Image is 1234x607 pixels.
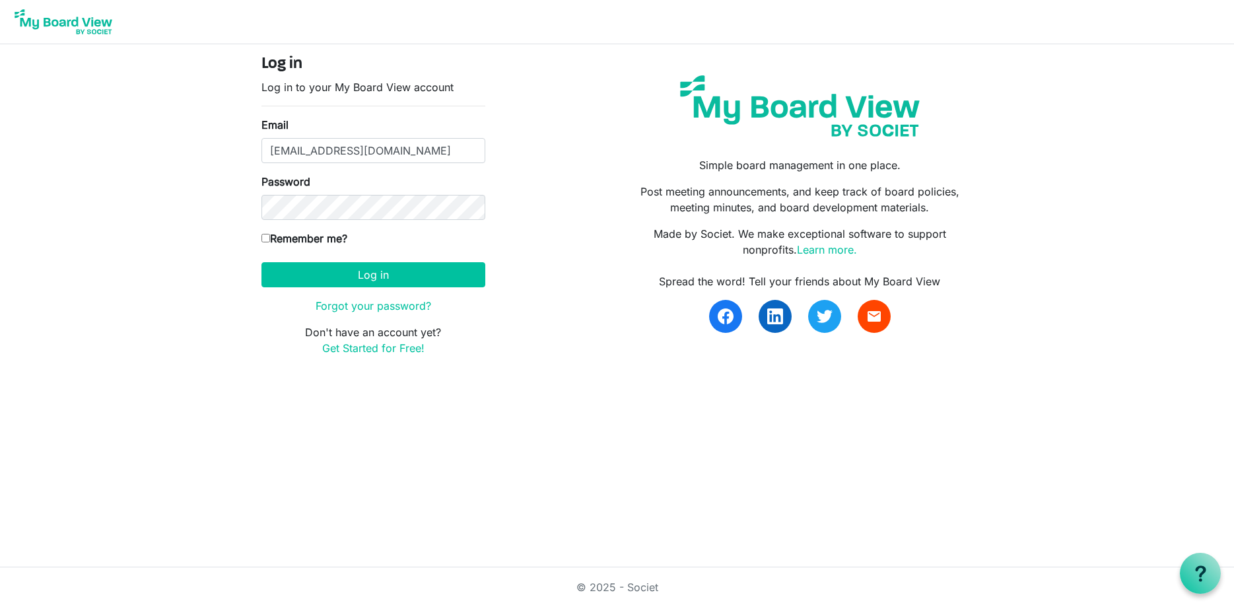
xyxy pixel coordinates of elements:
p: Simple board management in one place. [627,157,973,173]
a: email [858,300,891,333]
input: Remember me? [261,234,270,242]
label: Remember me? [261,231,347,246]
img: linkedin.svg [767,308,783,324]
div: Spread the word! Tell your friends about My Board View [627,273,973,289]
button: Log in [261,262,485,287]
img: my-board-view-societ.svg [670,65,930,147]
img: twitter.svg [817,308,833,324]
img: My Board View Logo [11,5,116,38]
p: Log in to your My Board View account [261,79,485,95]
label: Password [261,174,310,190]
p: Don't have an account yet? [261,324,485,356]
a: Forgot your password? [316,299,431,312]
p: Post meeting announcements, and keep track of board policies, meeting minutes, and board developm... [627,184,973,215]
label: Email [261,117,289,133]
a: © 2025 - Societ [576,581,658,594]
h4: Log in [261,55,485,74]
a: Learn more. [797,243,857,256]
a: Get Started for Free! [322,341,425,355]
span: email [866,308,882,324]
img: facebook.svg [718,308,734,324]
p: Made by Societ. We make exceptional software to support nonprofits. [627,226,973,258]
